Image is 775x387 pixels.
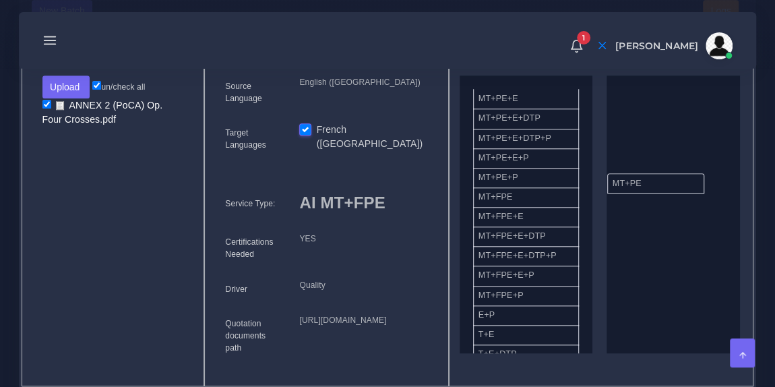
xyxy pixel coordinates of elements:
[473,207,580,227] li: MT+FPE+E
[225,80,279,105] label: Source Language
[473,109,580,129] li: MT+PE+E+DTP
[473,129,580,149] li: MT+PE+E+DTP+P
[473,148,580,169] li: MT+PE+E+P
[317,123,428,151] label: French ([GEOGRAPHIC_DATA])
[225,318,279,354] label: Quotation documents path
[299,278,427,293] p: Quality
[473,89,580,109] li: MT+PE+E
[473,286,580,306] li: MT+FPE+P
[577,31,590,44] span: 1
[473,345,580,365] li: T+E+DTP
[615,41,698,51] span: [PERSON_NAME]
[92,81,145,93] label: un/check all
[706,32,733,59] img: avatar
[473,168,580,188] li: MT+PE+P
[299,193,385,212] span: AI MT+FPE
[609,32,737,59] a: [PERSON_NAME]avatar
[299,314,427,328] p: [URL][DOMAIN_NAME]
[473,325,580,345] li: T+E
[299,76,427,90] p: English ([GEOGRAPHIC_DATA])
[473,305,580,326] li: E+P
[225,283,247,295] label: Driver
[607,173,704,193] li: MT+PE
[473,246,580,266] li: MT+FPE+E+DTP+P
[225,198,275,210] label: Service Type:
[225,236,279,260] label: Certifications Needed
[42,98,163,125] a: ANNEX 2 (PoCA) Op. Four Crosses.pdf
[92,81,101,90] input: un/check all
[565,38,588,53] a: 1
[42,76,90,98] button: Upload
[299,232,427,246] p: YES
[473,227,580,247] li: MT+FPE+E+DTP
[473,266,580,286] li: MT+FPE+E+P
[225,127,279,151] label: Target Languages
[473,187,580,208] li: MT+FPE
